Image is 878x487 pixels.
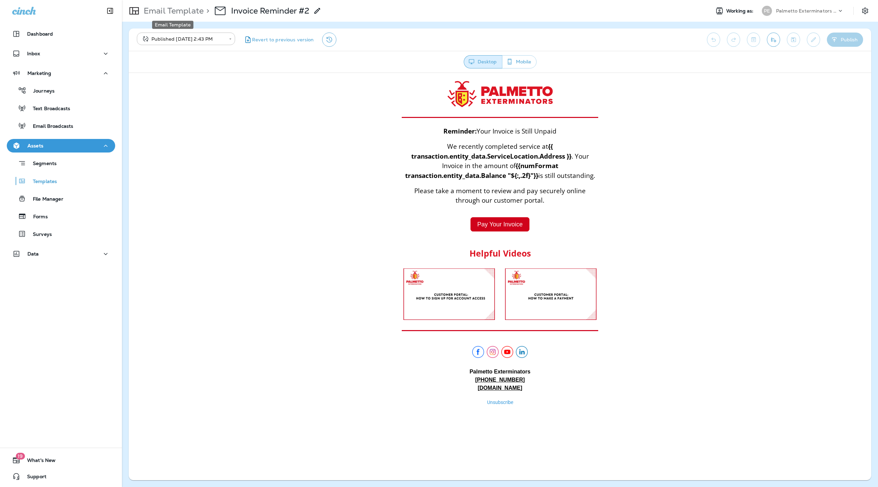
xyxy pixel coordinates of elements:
button: Collapse Sidebar [101,4,120,18]
button: Settings [859,5,871,17]
strong: Palmetto Exterminators [341,296,402,302]
button: File Manager [7,191,115,206]
div: PE [762,6,772,16]
button: Dashboard [7,27,115,41]
img: linkedin.png [387,273,399,285]
span: Please take a moment to review and pay securely online through our customer portal. [286,114,457,132]
p: Dashboard [27,31,53,37]
p: Email Broadcasts [26,123,73,130]
span: Your Invoice is Still Unpaid [315,54,428,63]
button: Forms [7,209,115,223]
p: File Manager [26,196,63,203]
p: Templates [26,179,57,185]
a: Unsubscribe [358,327,384,332]
p: Assets [27,143,43,148]
strong: Reminder: [315,54,348,63]
span: 19 [16,453,25,460]
strong: Helpful Videos [341,175,402,186]
button: Segments [7,156,115,170]
span: What's New [20,458,56,466]
p: Email Template [141,6,204,16]
p: Invoice Reminder #2 [231,6,309,16]
button: Journeys [7,83,115,98]
span: Working as: [726,8,755,14]
button: Templates [7,174,115,188]
p: Journeys [26,88,55,95]
button: Text Broadcasts [7,101,115,115]
img: PALMETTO_LOGO_HORIZONTAL_FULL-COLOR_TRANSPARENT-2.png [319,8,424,34]
button: Assets [7,139,115,153]
img: Palmetto-Portal-Video---Make-A-Payment_edited_35ec6a1a-6af6-4f2d-a3b3-078e34fd4a90.jpg [376,196,468,247]
span: We recently completed service at [318,69,419,78]
img: Palmetto-Ecotec-Portal-Video---Sign-Up_edited_51a21540-efa2-467b-8a25-a607f905a425.jpg [275,196,366,247]
img: Instagram [358,273,370,285]
button: Data [7,247,115,261]
span: Pay Your Invoice [349,148,394,155]
p: Text Broadcasts [26,106,70,112]
a: Pay Your Invoice [342,144,401,159]
p: > [204,6,209,16]
p: Inbox [27,51,40,56]
button: Inbox [7,47,115,60]
span: Support [20,474,46,482]
p: Forms [26,214,48,220]
p: Marketing [27,70,51,76]
button: Support [7,470,115,483]
p: Surveys [26,231,52,238]
button: Marketing [7,66,115,80]
a: [DOMAIN_NAME] [349,312,394,318]
p: Palmetto Exterminators LLC [776,8,837,14]
strong: {{ transaction.entity_data.ServiceLocation.Address }} [283,69,443,88]
span: . Your Invoice in the amount of is still outstanding. [276,69,466,107]
strong: {{numFormat transaction.entity_data.Balance "${:,.2f}"}} [276,88,430,107]
button: 19What's New [7,453,115,467]
button: Surveys [7,227,115,241]
img: Facebook [343,273,355,285]
p: Data [27,251,39,257]
button: Email Broadcasts [7,119,115,133]
div: Email Template [152,21,193,29]
span: [PHONE_NUMBER] [347,304,396,310]
img: youtube.png [373,273,384,285]
p: Segments [26,161,57,167]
